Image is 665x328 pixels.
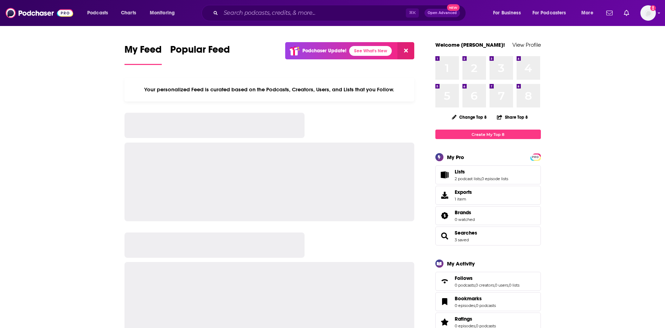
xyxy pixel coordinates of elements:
div: Search podcasts, credits, & more... [208,5,473,21]
span: Logged in as TrevorC [640,5,656,21]
p: Podchaser Update! [302,48,346,54]
a: 0 watched [455,217,475,222]
span: For Business [493,8,521,18]
span: ⌘ K [406,8,419,18]
span: Charts [121,8,136,18]
a: View Profile [512,41,541,48]
span: Exports [455,189,472,195]
button: open menu [82,7,117,19]
button: open menu [528,7,576,19]
button: Share Top 8 [497,110,528,124]
a: Welcome [PERSON_NAME]! [435,41,505,48]
a: My Feed [124,44,162,65]
a: Bookmarks [455,295,496,302]
button: Open AdvancedNew [424,9,460,17]
span: Exports [438,190,452,200]
a: 0 users [495,283,508,288]
span: PRO [531,155,540,160]
a: Charts [116,7,140,19]
a: Follows [438,276,452,286]
span: My Feed [124,44,162,60]
span: , [475,303,476,308]
span: Ratings [455,316,472,322]
img: Podchaser - Follow, Share and Rate Podcasts [6,6,73,20]
a: 0 podcasts [455,283,475,288]
button: open menu [576,7,602,19]
button: Change Top 8 [448,113,491,122]
a: 2 podcast lists [455,176,481,181]
a: 0 episode lists [481,176,508,181]
div: My Pro [447,154,464,160]
a: Searches [455,230,477,236]
a: 0 lists [509,283,519,288]
span: Brands [435,206,541,225]
a: Searches [438,231,452,241]
span: , [508,283,509,288]
a: 0 episodes [455,303,475,308]
span: Bookmarks [435,292,541,311]
a: Bookmarks [438,297,452,307]
span: 1 item [455,197,472,202]
span: Follows [455,275,473,281]
a: Exports [435,186,541,205]
span: New [447,4,460,11]
a: Lists [455,169,508,175]
span: More [581,8,593,18]
span: Follows [435,272,541,291]
a: 0 podcasts [476,303,496,308]
a: Follows [455,275,519,281]
a: PRO [531,154,540,159]
a: Popular Feed [170,44,230,65]
img: User Profile [640,5,656,21]
a: Ratings [455,316,496,322]
button: open menu [145,7,184,19]
a: Ratings [438,317,452,327]
a: Show notifications dropdown [603,7,615,19]
a: Show notifications dropdown [621,7,632,19]
span: Brands [455,209,471,216]
span: For Podcasters [532,8,566,18]
span: Lists [435,165,541,184]
a: Lists [438,170,452,180]
span: Open Advanced [428,11,457,15]
span: Monitoring [150,8,175,18]
a: Create My Top 8 [435,130,541,139]
a: 3 saved [455,237,469,242]
span: Lists [455,169,465,175]
a: 0 creators [475,283,494,288]
button: open menu [488,7,530,19]
div: My Activity [447,260,475,267]
span: , [494,283,495,288]
a: Brands [455,209,475,216]
a: See What's New [349,46,392,56]
input: Search podcasts, credits, & more... [221,7,406,19]
span: Podcasts [87,8,108,18]
button: Show profile menu [640,5,656,21]
div: Your personalized Feed is curated based on the Podcasts, Creators, Users, and Lists that you Follow. [124,78,415,101]
svg: Add a profile image [650,5,656,11]
span: Bookmarks [455,295,482,302]
a: Brands [438,211,452,221]
span: Popular Feed [170,44,230,60]
span: Searches [435,227,541,245]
